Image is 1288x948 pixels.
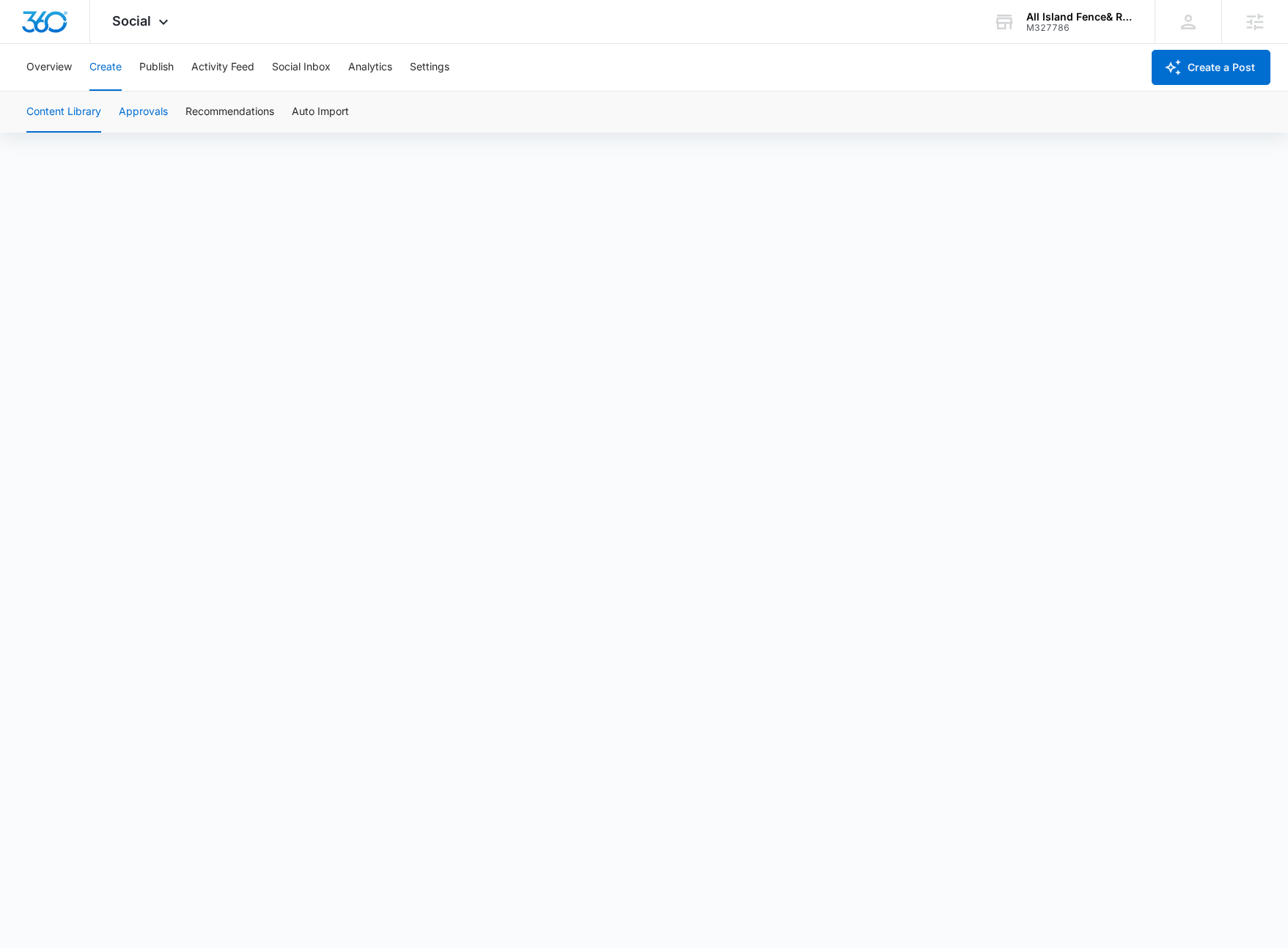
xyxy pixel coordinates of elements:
[112,13,151,29] span: Social
[1152,50,1270,85] button: Create a Post
[119,92,168,133] button: Approvals
[26,92,101,133] button: Content Library
[410,44,449,91] button: Settings
[26,44,72,91] button: Overview
[89,44,122,91] button: Create
[1026,11,1133,23] div: account name
[139,44,174,91] button: Publish
[272,44,331,91] button: Social Inbox
[185,92,274,133] button: Recommendations
[1026,23,1133,33] div: account id
[191,44,254,91] button: Activity Feed
[292,92,349,133] button: Auto Import
[348,44,392,91] button: Analytics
